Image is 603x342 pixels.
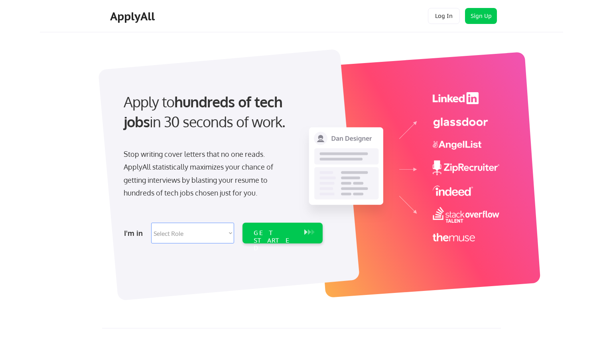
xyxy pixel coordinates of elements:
[124,148,288,200] div: Stop writing cover letters that no one reads. ApplyAll statistically maximizes your chance of get...
[110,10,157,23] div: ApplyAll
[465,8,497,24] button: Sign Up
[124,227,146,239] div: I'm in
[124,92,319,132] div: Apply to in 30 seconds of work.
[428,8,460,24] button: Log In
[124,93,286,130] strong: hundreds of tech jobs
[254,229,296,252] div: GET STARTED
